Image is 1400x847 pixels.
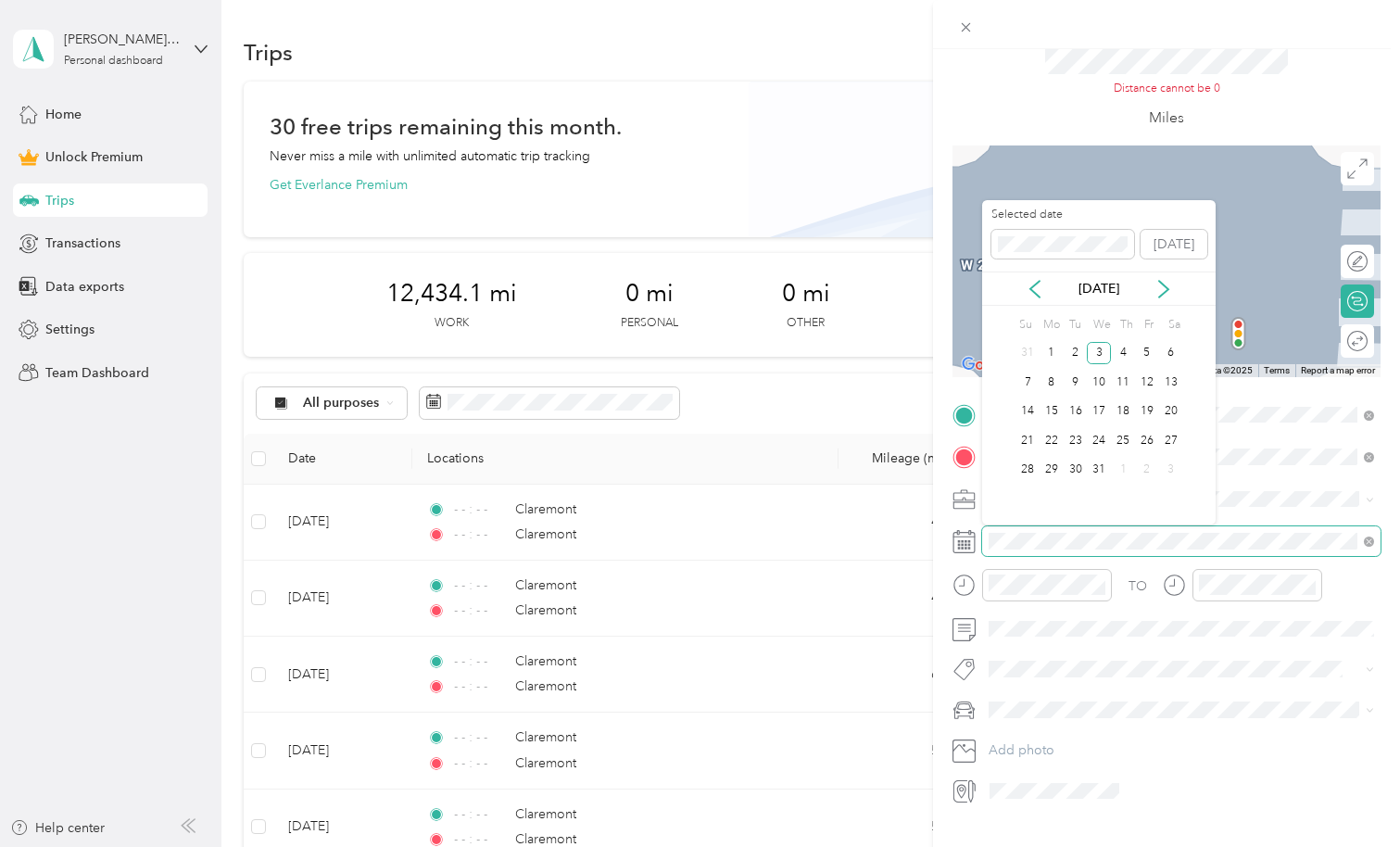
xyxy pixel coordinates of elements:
div: 11 [1111,371,1135,394]
div: 31 [1015,342,1040,365]
div: 1 [1040,342,1064,365]
div: 4 [1111,342,1135,365]
div: 5 [1135,342,1159,365]
div: TO [1129,576,1147,596]
div: 14 [1015,400,1040,423]
div: 22 [1040,429,1064,452]
iframe: Everlance-gr Chat Button Frame [1296,743,1400,847]
div: 28 [1015,459,1040,482]
div: 3 [1087,342,1111,365]
div: 10 [1087,371,1111,394]
button: Add photo [982,738,1381,764]
div: Mo [1040,312,1060,338]
div: 6 [1159,342,1183,365]
div: Distance cannot be 0 [1045,81,1289,97]
div: 19 [1135,400,1159,423]
div: Su [1015,312,1033,338]
p: Miles [1149,107,1184,130]
div: 17 [1087,400,1111,423]
button: [DATE] [1141,230,1207,259]
div: Tu [1066,312,1084,338]
div: 24 [1087,429,1111,452]
div: 26 [1135,429,1159,452]
div: 12 [1135,371,1159,394]
a: Terms (opens in new tab) [1264,365,1290,375]
div: 31 [1087,459,1111,482]
div: We [1090,312,1111,338]
div: 3 [1159,459,1183,482]
a: Report a map error [1301,365,1375,375]
div: 1 [1111,459,1135,482]
div: 8 [1040,371,1064,394]
div: 15 [1040,400,1064,423]
div: 9 [1064,371,1088,394]
div: 2 [1135,459,1159,482]
div: 2 [1064,342,1088,365]
div: Sa [1166,312,1183,338]
a: Open this area in Google Maps (opens a new window) [957,353,1018,377]
span: Map data ©2025 [1183,365,1253,375]
p: [DATE] [1060,279,1138,298]
div: 20 [1159,400,1183,423]
div: 18 [1111,400,1135,423]
div: 13 [1159,371,1183,394]
div: 29 [1040,459,1064,482]
div: 21 [1015,429,1040,452]
img: Google [957,353,1018,377]
div: 7 [1015,371,1040,394]
label: Selected date [991,207,1134,223]
div: 16 [1064,400,1088,423]
div: 25 [1111,429,1135,452]
div: 30 [1064,459,1088,482]
div: Fr [1141,312,1159,338]
div: 27 [1159,429,1183,452]
div: Th [1117,312,1135,338]
div: 23 [1064,429,1088,452]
